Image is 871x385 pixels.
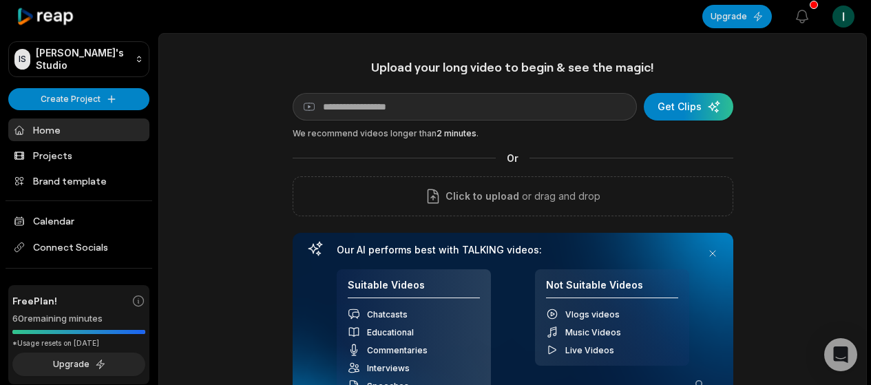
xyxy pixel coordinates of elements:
[348,279,480,299] h4: Suitable Videos
[565,327,621,337] span: Music Videos
[445,188,519,205] span: Click to upload
[437,128,476,138] span: 2 minutes
[496,151,529,165] span: Or
[36,47,129,72] p: [PERSON_NAME]'s Studio
[8,88,149,110] button: Create Project
[8,209,149,232] a: Calendar
[824,338,857,371] div: Open Intercom Messenger
[367,345,428,355] span: Commentaries
[12,338,145,348] div: *Usage resets on [DATE]
[293,59,733,75] h1: Upload your long video to begin & see the magic!
[519,188,600,205] p: or drag and drop
[293,127,733,140] div: We recommend videos longer than .
[644,93,733,121] button: Get Clips
[8,235,149,260] span: Connect Socials
[367,363,410,373] span: Interviews
[8,144,149,167] a: Projects
[12,293,57,308] span: Free Plan!
[702,5,772,28] button: Upgrade
[367,327,414,337] span: Educational
[337,244,689,256] h3: Our AI performs best with TALKING videos:
[367,309,408,320] span: Chatcasts
[8,118,149,141] a: Home
[565,309,620,320] span: Vlogs videos
[565,345,614,355] span: Live Videos
[12,312,145,326] div: 60 remaining minutes
[8,169,149,192] a: Brand template
[12,353,145,376] button: Upgrade
[546,279,678,299] h4: Not Suitable Videos
[14,49,30,70] div: IS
